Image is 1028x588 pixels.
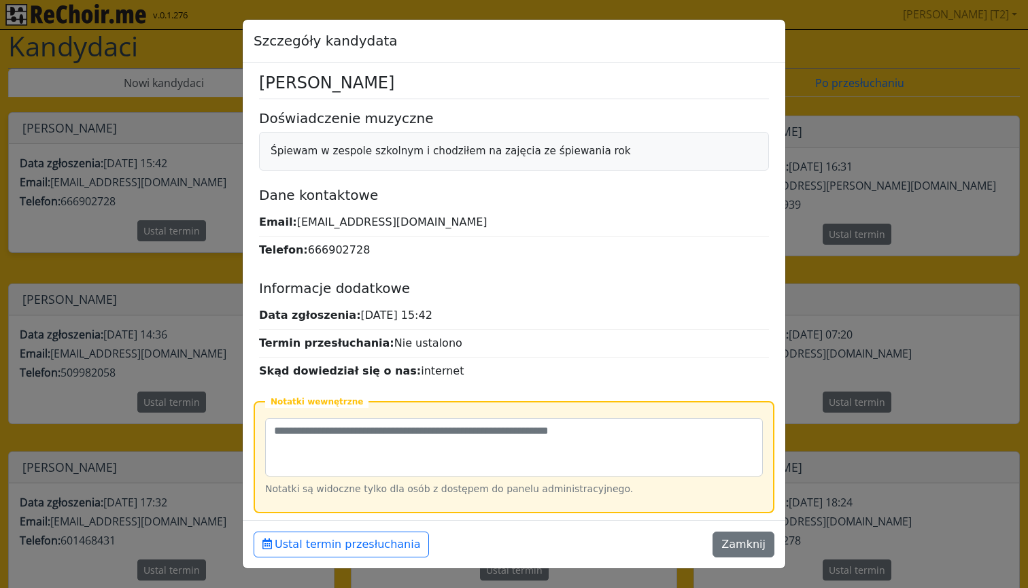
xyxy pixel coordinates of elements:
[259,280,769,296] h5: Informacje dodatkowe
[265,482,633,496] small: Notatki są widoczne tylko dla osób z dostępem do panelu administracyjnego.
[259,215,297,228] strong: Email:
[259,243,308,256] strong: Telefon:
[713,532,774,557] button: Zamknij
[259,110,769,126] h5: Doświadczenie muzyczne
[259,73,769,99] h4: [PERSON_NAME]
[259,364,421,377] strong: Skąd dowiedział się o nas:
[259,358,769,385] div: internet
[259,330,769,358] div: Nie ustalono
[259,336,394,349] strong: Termin przesłuchania:
[259,237,769,264] div: 666902728
[259,209,769,237] div: [EMAIL_ADDRESS][DOMAIN_NAME]
[259,132,769,171] div: Śpiewam w zespole szkolnym i chodziłem na zajęcia ze śpiewania rok
[254,532,429,557] button: Ustal termin przesłuchania
[254,31,398,51] h5: Szczegóły kandydata
[259,302,769,330] div: [DATE] 15:42
[259,187,769,203] h5: Dane kontaktowe
[259,309,361,322] strong: Data zgłoszenia:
